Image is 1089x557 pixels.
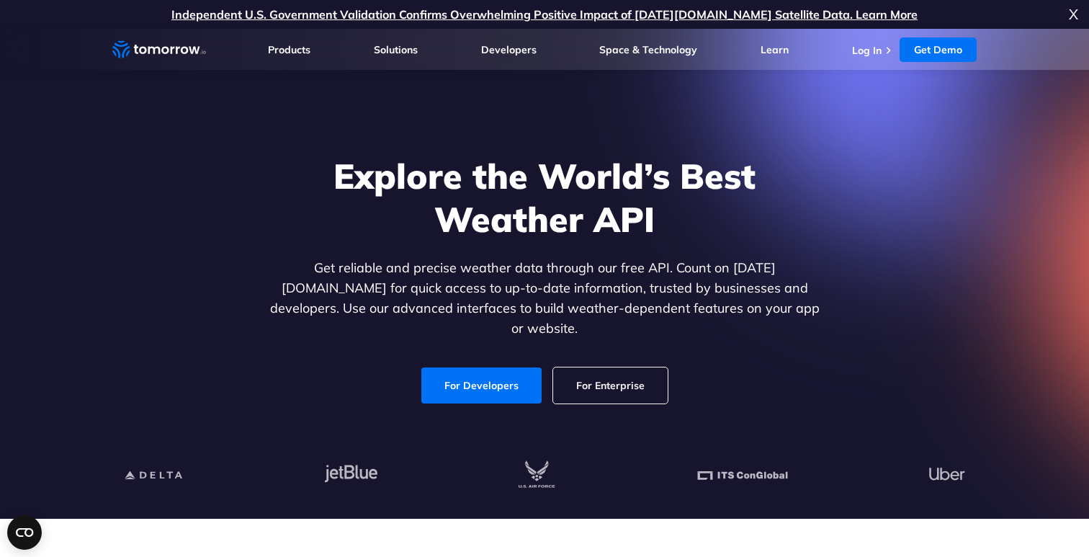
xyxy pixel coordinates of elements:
[266,258,823,339] p: Get reliable and precise weather data through our free API. Count on [DATE][DOMAIN_NAME] for quic...
[852,44,882,57] a: Log In
[171,7,918,22] a: Independent U.S. Government Validation Confirms Overwhelming Positive Impact of [DATE][DOMAIN_NAM...
[112,39,206,61] a: Home link
[374,43,418,56] a: Solutions
[553,367,668,404] a: For Enterprise
[421,367,542,404] a: For Developers
[761,43,789,56] a: Learn
[268,43,310,56] a: Products
[481,43,537,56] a: Developers
[599,43,697,56] a: Space & Technology
[266,154,823,241] h1: Explore the World’s Best Weather API
[7,515,42,550] button: Open CMP widget
[900,37,977,62] a: Get Demo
